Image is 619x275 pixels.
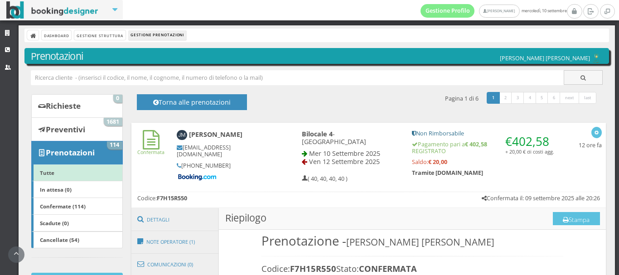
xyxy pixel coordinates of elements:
b: Preventivi [46,124,85,135]
b: [PERSON_NAME] [189,130,242,139]
a: Gestione Profilo [421,4,475,18]
h1: Prenotazione - [261,233,563,248]
h3: Riepilogo [219,208,606,230]
h5: Pagamento pari a REGISTRATO [412,141,554,154]
input: Ricerca cliente - (inserisci il codice, il nome, il cognome, il numero di telefono o la mail) [31,70,564,85]
span: € [505,133,549,150]
img: c17ce5f8a98d11e9805da647fc135771.png [590,54,603,63]
span: 402,58 [512,133,549,150]
h5: 12 ore fa [579,142,602,149]
a: Prenotazioni 114 [31,141,122,164]
span: mercoledì, 10 settembre [421,4,567,18]
b: F7H15R550 [157,194,187,202]
a: Dashboard [42,30,71,40]
a: Gestione Struttura [74,30,125,40]
button: Torna alle prenotazioni [137,94,247,110]
a: next [560,92,580,104]
span: CONFERMATA [359,263,417,274]
span: 1681 [104,118,122,126]
img: Booking-com-logo.png [177,173,218,181]
h5: [EMAIL_ADDRESS][DOMAIN_NAME] [177,144,271,158]
b: Richieste [46,101,81,111]
a: 3 [511,92,524,104]
h5: [PERSON_NAME] [PERSON_NAME] [500,54,603,63]
h4: Torna alle prenotazioni [147,98,237,112]
a: Scadute (0) [31,214,122,232]
a: Tutte [31,164,122,181]
span: Mer 10 Settembre 2025 [309,149,380,158]
a: Confermate (114) [31,198,122,215]
a: last [579,92,597,104]
h5: Non Rimborsabile [412,130,554,137]
a: Cancellate (54) [31,232,122,249]
span: Ven 12 Settembre 2025 [309,157,380,166]
h5: Pagina 1 di 6 [445,95,479,102]
span: 0 [113,95,122,103]
img: Jack Macindoe [177,130,187,140]
b: F7H15R550 [290,263,336,274]
strong: € 402,58 [465,140,487,148]
a: 2 [499,92,512,104]
b: Confermate (114) [40,203,86,210]
strong: € 20,00 [428,158,447,166]
h5: Codice: [137,195,187,202]
small: [PERSON_NAME] [PERSON_NAME] [346,236,494,248]
b: Cancellate (54) [40,236,79,243]
a: 1 [487,92,500,104]
b: Scadute (0) [40,219,69,227]
b: In attesa (0) [40,186,72,193]
a: Confermata [137,141,164,155]
b: Prenotazioni [46,147,95,158]
a: Note Operatore (1) [131,230,219,254]
small: + 20,00 € di costi agg. [505,148,554,155]
h5: [PHONE_NUMBER] [177,162,271,169]
a: Dettagli [131,208,219,232]
button: Stampa [553,212,600,226]
span: 114 [107,141,122,150]
a: In attesa (0) [31,181,122,198]
img: BookingDesigner.com [6,1,98,19]
h5: Saldo: [412,159,554,165]
a: 6 [547,92,561,104]
b: Tutte [40,169,54,176]
b: Bilocale 4 [302,130,333,138]
a: Preventivi 1681 [31,117,122,141]
h3: Codice: Stato: [261,264,563,274]
a: [PERSON_NAME] [479,5,519,18]
h5: ( 40, 40, 40, 40 ) [302,175,348,182]
li: Gestione Prenotazioni [129,30,186,40]
a: 4 [523,92,537,104]
b: Tramite [DOMAIN_NAME] [412,169,483,177]
a: Richieste 0 [31,94,122,118]
h5: Confermata il: 09 settembre 2025 alle 20:26 [482,195,600,202]
a: 5 [536,92,549,104]
h4: - [GEOGRAPHIC_DATA] [302,130,400,146]
h3: Prenotazioni [31,50,603,62]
